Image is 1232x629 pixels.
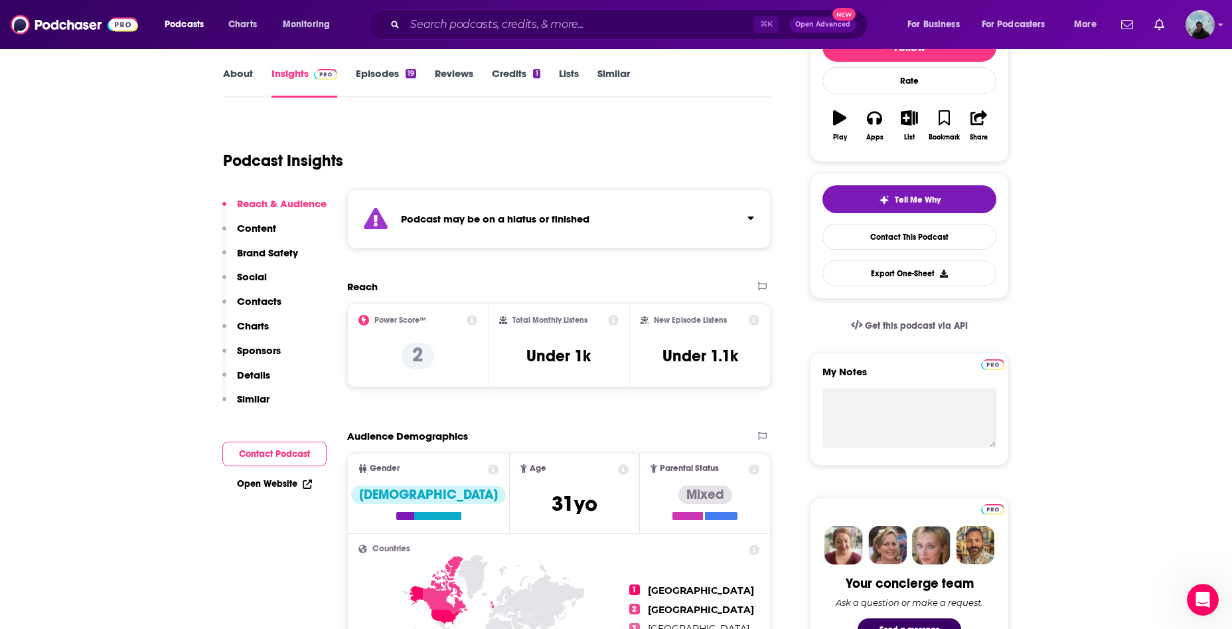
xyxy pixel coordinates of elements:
div: 1 [533,69,540,78]
a: Lists [559,67,579,98]
button: open menu [1065,14,1113,35]
div: Share [970,134,988,141]
button: tell me why sparkleTell Me Why [822,185,996,213]
a: Pro website [981,357,1004,370]
img: Sydney Profile [824,526,863,565]
span: Logged in as DavidWest [1186,10,1215,39]
span: ⌘ K [754,16,779,33]
a: Get this podcast via API [840,310,978,342]
button: List [892,102,927,149]
a: InsightsPodchaser Pro [271,67,337,98]
div: [DEMOGRAPHIC_DATA] [351,486,506,504]
span: For Podcasters [982,15,1045,34]
section: Click to expand status details [347,189,771,248]
input: Search podcasts, credits, & more... [405,14,754,35]
a: Reviews [435,67,473,98]
a: About [223,67,253,98]
a: Similar [597,67,630,98]
span: Gender [370,464,400,473]
div: Ask a question or make a request. [836,597,983,608]
button: Details [222,369,270,393]
iframe: Intercom live chat [1187,584,1219,616]
button: open menu [155,14,221,35]
img: Podchaser - Follow, Share and Rate Podcasts [11,12,138,37]
button: Reach & Audience [222,197,327,222]
img: Podchaser Pro [314,69,337,80]
span: More [1074,15,1097,34]
span: [GEOGRAPHIC_DATA] [648,604,754,616]
button: open menu [898,14,976,35]
p: Content [237,222,276,234]
p: Reach & Audience [237,197,327,210]
span: Podcasts [165,15,204,34]
div: Search podcasts, credits, & more... [381,9,880,40]
h3: Under 1.1k [662,346,738,366]
h3: Under 1k [526,346,591,366]
p: 2 [402,343,434,369]
span: Get this podcast via API [865,320,968,331]
span: Charts [228,15,257,34]
p: Similar [237,393,269,405]
span: For Business [907,15,960,34]
label: My Notes [822,365,996,389]
div: Bookmark [929,134,960,141]
button: Contacts [222,295,281,319]
p: Charts [237,319,269,332]
button: Similar [222,393,269,417]
button: open menu [273,14,347,35]
div: List [904,134,915,141]
img: Barbara Profile [868,526,907,565]
button: Export One-Sheet [822,260,996,286]
h2: Reach [347,280,378,293]
button: Apps [857,102,891,149]
button: Charts [222,319,269,344]
a: Contact This Podcast [822,224,996,250]
span: 1 [629,584,640,595]
div: 19 [406,69,416,78]
button: Open AdvancedNew [789,17,856,33]
div: Rate [822,67,996,94]
button: Contact Podcast [222,442,327,466]
img: User Profile [1186,10,1215,39]
button: Share [962,102,996,149]
span: New [832,8,856,21]
button: Show profile menu [1186,10,1215,39]
span: 2 [629,604,640,614]
button: Content [222,222,276,246]
img: Jon Profile [956,526,994,565]
div: Play [833,134,847,141]
button: Bookmark [927,102,961,149]
img: Jules Profile [912,526,951,565]
span: Open Advanced [795,21,850,28]
a: Pro website [981,502,1004,515]
img: tell me why sparkle [879,195,889,205]
strong: Podcast may be on a hiatus or finished [401,213,589,225]
button: Brand Safety [222,246,298,271]
p: Contacts [237,295,281,308]
button: open menu [973,14,1065,35]
a: Charts [220,14,265,35]
a: Show notifications dropdown [1149,13,1170,36]
h1: Podcast Insights [223,151,343,171]
p: Details [237,369,270,381]
span: Tell Me Why [895,195,941,205]
p: Social [237,270,267,283]
p: Sponsors [237,344,281,357]
a: Episodes19 [356,67,416,98]
span: Monitoring [283,15,330,34]
img: Podchaser Pro [981,359,1004,370]
a: Open Website [237,478,312,490]
div: Mixed [678,486,732,504]
button: Sponsors [222,344,281,369]
span: 31 yo [552,491,597,517]
img: Podchaser Pro [981,504,1004,515]
p: Brand Safety [237,246,298,259]
a: Credits1 [492,67,540,98]
h2: Audience Demographics [347,430,468,442]
span: Parental Status [660,464,719,473]
h2: New Episode Listens [654,315,727,325]
button: Social [222,270,267,295]
h2: Power Score™ [374,315,426,325]
span: [GEOGRAPHIC_DATA] [648,584,754,596]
